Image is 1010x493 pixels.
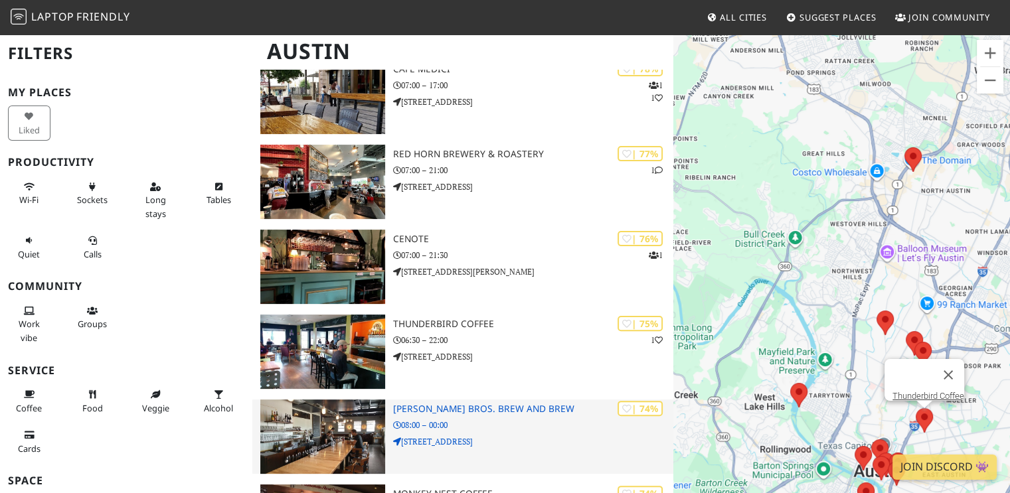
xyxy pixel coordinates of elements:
img: Red Horn Brewery & Roastery [260,145,384,219]
h3: [PERSON_NAME] Bros. Brew and Brew [393,403,674,415]
span: Alcohol [204,402,233,414]
button: Veggie [134,384,177,419]
img: Thunderbird Coffee [260,315,384,389]
button: Tables [197,176,240,211]
p: 1 [651,164,663,176]
span: Group tables [78,318,107,330]
span: Laptop [31,9,74,24]
p: 08:00 – 00:00 [393,419,674,431]
span: Power sockets [77,194,108,206]
span: Long stays [145,194,166,219]
button: Coffee [8,384,50,419]
h1: Austin [256,33,671,70]
button: Alcohol [197,384,240,419]
span: Stable Wi-Fi [19,194,39,206]
span: People working [19,318,40,343]
button: Sockets [71,176,114,211]
a: Cafe Medici | 78% 11 Cafe Medici 07:00 – 17:00 [STREET_ADDRESS] [252,60,673,134]
a: Wright Bros. Brew and Brew | 74% [PERSON_NAME] Bros. Brew and Brew 08:00 – 00:00 [STREET_ADDRESS] [252,399,673,474]
p: [STREET_ADDRESS] [393,435,674,448]
span: Food [82,402,103,414]
button: Calls [71,230,114,265]
span: Work-friendly tables [207,194,231,206]
p: 1 [651,334,663,346]
h3: Thunderbird Coffee [393,318,674,330]
p: 07:00 – 17:00 [393,79,674,92]
a: Cenote | 76% 1 Cenote 07:00 – 21:30 [STREET_ADDRESS][PERSON_NAME] [252,230,673,304]
button: Quiet [8,230,50,265]
h3: My Places [8,86,244,99]
h3: Community [8,280,244,293]
h3: Productivity [8,156,244,169]
p: 07:00 – 21:00 [393,164,674,176]
h3: Space [8,474,244,487]
h3: Red Horn Brewery & Roastery [393,149,674,160]
div: | 77% [618,146,663,161]
button: Close [932,359,964,391]
div: | 74% [618,401,663,416]
p: [STREET_ADDRESS] [393,180,674,193]
p: 07:00 – 21:30 [393,249,674,261]
div: | 76% [618,231,663,246]
span: Friendly [76,9,129,24]
span: Suggest Places [800,11,877,23]
p: 1 1 [649,79,663,104]
button: Wi-Fi [8,176,50,211]
button: Long stays [134,176,177,224]
a: All Cities [701,5,772,29]
button: Work vibe [8,300,50,348]
a: Join Community [890,5,995,29]
span: Quiet [18,248,40,260]
p: 1 [649,249,663,261]
span: Credit cards [18,443,41,455]
span: Veggie [142,402,169,414]
p: [STREET_ADDRESS] [393,96,674,108]
button: Groups [71,300,114,335]
span: Coffee [16,402,42,414]
span: Join Community [908,11,990,23]
a: Suggest Places [781,5,882,29]
img: Cenote [260,230,384,304]
a: LaptopFriendly LaptopFriendly [11,6,130,29]
img: Cafe Medici [260,60,384,134]
button: Zoom in [977,40,1003,66]
div: | 75% [618,316,663,331]
p: 06:30 – 22:00 [393,334,674,346]
button: Zoom out [977,67,1003,94]
button: Food [71,384,114,419]
p: [STREET_ADDRESS] [393,350,674,363]
a: Thunderbird Coffee | 75% 1 Thunderbird Coffee 06:30 – 22:00 [STREET_ADDRESS] [252,315,673,389]
button: Cards [8,424,50,459]
img: LaptopFriendly [11,9,27,25]
span: All Cities [720,11,767,23]
h2: Filters [8,33,244,74]
span: Video/audio calls [84,248,102,260]
h3: Cenote [393,234,674,245]
h3: Service [8,364,244,377]
p: [STREET_ADDRESS][PERSON_NAME] [393,265,674,278]
img: Wright Bros. Brew and Brew [260,399,384,474]
a: Red Horn Brewery & Roastery | 77% 1 Red Horn Brewery & Roastery 07:00 – 21:00 [STREET_ADDRESS] [252,145,673,219]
